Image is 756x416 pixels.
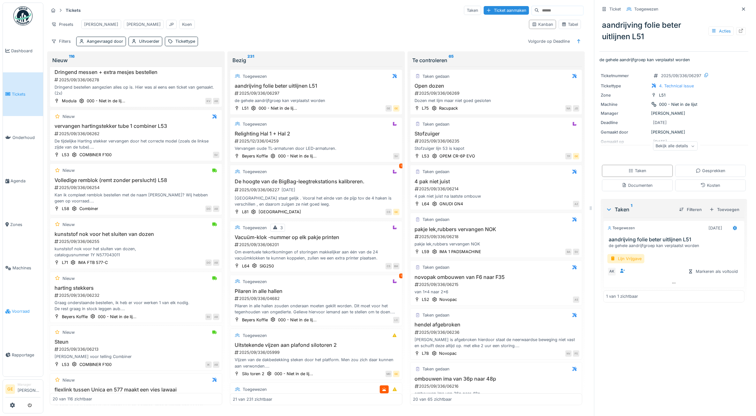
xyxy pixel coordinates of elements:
div: 000 - Niet in de lij... [259,105,297,111]
span: Rapportage [12,352,40,358]
div: Zone [601,92,649,98]
div: 3 [280,225,283,231]
div: Taken gedaan [423,216,450,223]
a: Rapportage [3,333,43,376]
div: Uitvoerder [139,38,159,44]
h3: Pilaren in alle hallen [233,288,400,294]
div: Aangevraagd door [87,38,123,44]
div: Tickettype [601,83,649,89]
div: KV [205,98,212,104]
div: van 1x4 naar 2x6 [413,289,580,295]
div: 000 - Niet in de lij... [275,371,313,377]
h3: aandrijving folie beter uitlijnen L51 [609,237,742,243]
li: [PERSON_NAME] [18,382,40,396]
div: Toegewezen [243,169,267,175]
div: TP [565,153,572,159]
div: Modula [62,98,77,104]
div: Filteren [677,205,704,214]
div: Beyers Koffie [242,317,268,323]
div: Nieuw [62,222,75,228]
div: [PERSON_NAME] [601,110,747,116]
div: [PERSON_NAME] voor telling Combiner [53,354,219,360]
div: 2025/09/336/06254 [54,185,219,191]
div: 2025/09/336/06201 [234,242,400,248]
div: OPEM CR-6P EVO [440,153,475,159]
div: IK [205,361,212,368]
div: Beyers Koffie [242,153,268,159]
div: AB [213,361,219,368]
div: LC [393,317,400,323]
div: AB [213,206,219,212]
div: de gehele aandrijfgroep kan verplaatst worden [233,98,400,104]
div: Toegewezen [243,386,267,392]
h3: kunststof nok voor het sluiten van dozen [53,231,219,237]
div: [GEOGRAPHIC_DATA] staat gelijk . Vooral het einde van de pijp tov de 4 haken is verschillen , en ... [233,195,400,207]
a: GE Manager[PERSON_NAME] [5,382,40,398]
div: 000 - Niet in de lij... [278,317,317,323]
div: Dringend bestellen aangezien alles op is. Hier was al eens een ticket van gemaakt. (2x) [53,84,219,96]
div: L51 [659,92,665,98]
span: Zones [10,222,40,228]
div: L71 [62,259,68,266]
div: SV [213,152,219,158]
div: SV [393,153,400,159]
div: [PERSON_NAME] [127,21,161,27]
div: 2025/09/336/06227 [234,186,400,194]
div: Manager [601,110,649,116]
div: 2025/09/336/06297 [234,90,400,96]
div: BM [393,263,400,269]
div: Deadline [601,120,649,126]
div: Tabel [561,21,578,27]
div: Vervangen oude TL-armaturen door LED-armaturen. [233,145,400,151]
div: 1 van 1 zichtbaar [606,293,638,299]
span: Onderhoud [12,135,40,141]
div: 2025/12/336/04259 [234,138,400,144]
div: 000 - Niet in de lijst [659,101,697,107]
div: NV [565,350,572,357]
div: Koen [182,21,192,27]
span: Tickets [12,91,40,97]
h3: Relighting Hal 1 + Hal 2 [233,131,400,137]
div: BA [565,249,572,255]
h3: Steun [53,339,219,345]
a: Tickets [3,72,43,116]
div: COMBINER F100 [79,361,112,368]
div: Machine [601,101,649,107]
div: Racupack [439,105,458,111]
div: AS [573,296,579,303]
div: Pilaren in alle hallen zouden onderaan moeten geklit worden. Dit moet voor het tegenhouden van on... [233,303,400,315]
div: Ticketnummer [601,73,649,79]
div: 2025/09/336/06214 [414,186,580,192]
div: L81 [242,209,248,215]
div: L64 [422,201,429,207]
div: [DATE] [282,187,295,193]
div: Om eventuele tekortkomingen of storingen makkelijker aan één van de 24 vacuümklokken te kunnen ko... [233,249,400,261]
div: [PERSON_NAME] is afgebroken hierdoor staat de neerwaardse beweging niet vast en schuift deze alti... [413,337,580,349]
div: Gesprekken [696,168,725,174]
div: Taken [628,168,646,174]
div: PS [573,350,579,357]
div: 2025/09/336/06278 [54,77,219,83]
div: Bekijk alle details [653,142,698,151]
div: Acties [708,26,734,36]
div: AB [213,259,219,266]
div: [DATE] [708,225,722,231]
div: SV [573,249,579,255]
div: L53 [62,361,69,368]
div: Nieuw [62,167,75,173]
div: Nieuw [62,329,75,335]
div: 1 [399,164,404,168]
span: Machines [12,265,40,271]
div: [PERSON_NAME] [601,129,747,135]
div: L53 [422,153,429,159]
h3: Open dozen [413,83,580,89]
div: Taken [464,6,481,15]
h3: Volledige remblok (remt zonder perslucht) L58 [53,177,219,183]
div: GE [393,371,400,377]
h3: 4 pak niet juist [413,179,580,185]
div: Dozen met lijm maar niet goed gesloten [413,98,580,104]
div: JP [169,21,174,27]
div: IMA FTB 577-C [78,259,108,266]
div: Taken [606,206,674,213]
div: aandrijving folie beter uitlijnen L51 [599,17,748,45]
